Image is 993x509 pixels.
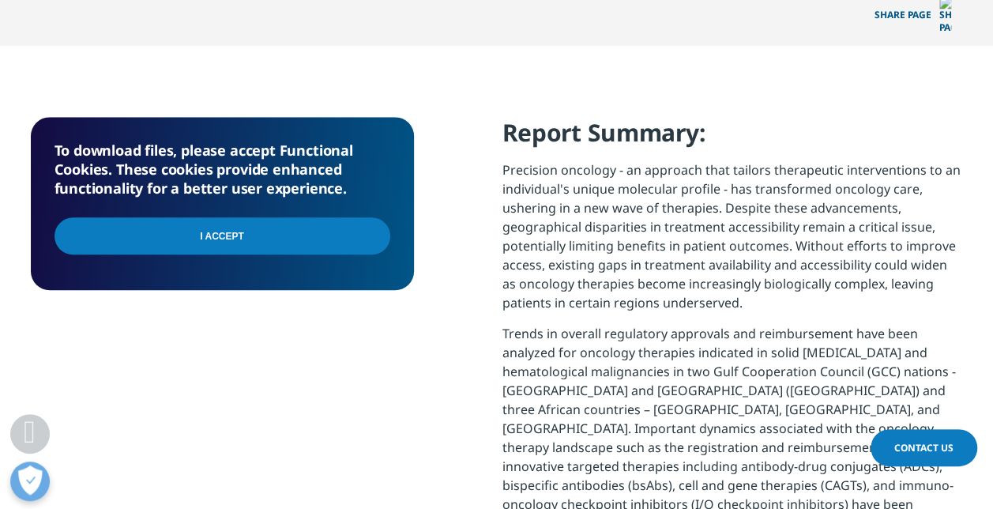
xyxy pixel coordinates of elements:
[55,217,390,254] input: I Accept
[894,441,954,454] span: Contact Us
[10,462,50,501] button: Open Preferences
[55,141,390,198] h5: To download files, please accept Functional Cookies. These cookies provide enhanced functionality...
[871,429,977,466] a: Contact Us
[502,117,963,160] h4: Report Summary:
[502,160,963,324] p: Precision oncology - an approach that tailors therapeutic interventions to an individual's unique...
